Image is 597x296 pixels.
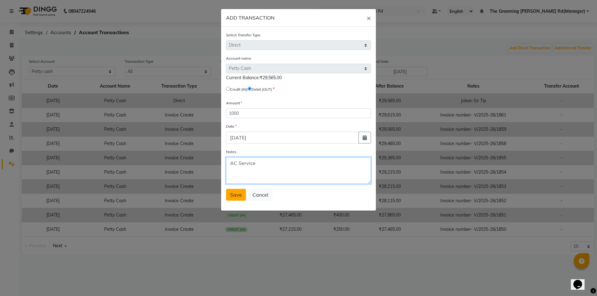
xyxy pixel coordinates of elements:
label: Date [226,124,237,129]
label: Account name [226,56,251,61]
label: Select Transfer Type [226,32,261,38]
h6: ADD TRANSACTION [226,14,275,21]
button: Cancel [248,189,272,201]
button: Save [226,189,246,201]
label: Credit (IN) [230,87,248,92]
label: Debit (OUT) [252,87,272,92]
span: Current Balance:₹29,565.00 [226,75,282,80]
label: Amount [226,100,242,106]
iframe: chat widget [571,271,591,290]
span: Save [230,192,242,198]
span: × [367,13,371,22]
button: Close [362,9,376,26]
label: Notes [226,149,236,155]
